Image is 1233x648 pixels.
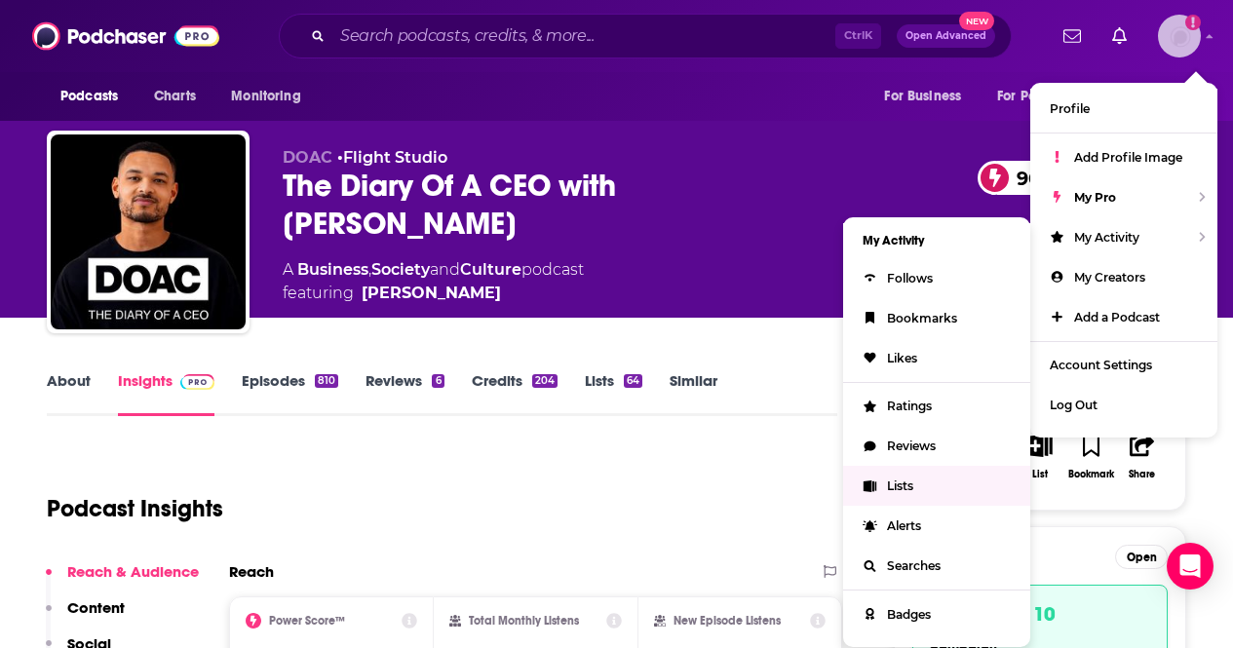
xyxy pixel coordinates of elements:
[283,258,584,305] div: A podcast
[180,374,214,390] img: Podchaser Pro
[835,23,881,49] span: Ctrl K
[283,282,584,305] span: featuring
[1050,101,1090,116] span: Profile
[1068,469,1114,480] div: Bookmark
[47,78,143,115] button: open menu
[897,24,995,48] button: Open AdvancedNew
[229,562,274,581] h2: Reach
[332,20,835,52] input: Search podcasts, credits, & more...
[1032,469,1048,480] div: List
[283,148,332,167] span: DOAC
[337,148,447,167] span: •
[1030,89,1217,129] a: Profile
[60,83,118,110] span: Podcasts
[1050,398,1098,412] span: Log Out
[894,148,1186,270] div: 96 12 peoplerated this podcast
[978,161,1050,195] a: 96
[217,78,326,115] button: open menu
[368,260,371,279] span: ,
[46,562,199,598] button: Reach & Audience
[67,562,199,581] p: Reach & Audience
[1030,297,1217,337] a: Add a Podcast
[47,494,223,523] h1: Podcast Insights
[532,374,558,388] div: 204
[460,260,521,279] a: Culture
[884,83,961,110] span: For Business
[472,371,558,416] a: Credits204
[1065,422,1116,492] button: Bookmark
[1185,15,1201,30] svg: Add a profile image
[1056,19,1089,53] a: Show notifications dropdown
[1158,15,1201,57] button: Show profile menu
[231,83,300,110] span: Monitoring
[269,614,345,628] h2: Power Score™
[870,78,985,115] button: open menu
[1074,150,1182,165] span: Add Profile Image
[1050,358,1152,372] span: Account Settings
[1074,310,1160,324] span: Add a Podcast
[670,371,717,416] a: Similar
[1074,230,1139,245] span: My Activity
[1030,345,1217,385] a: Account Settings
[47,371,91,416] a: About
[371,260,430,279] a: Society
[32,18,219,55] img: Podchaser - Follow, Share and Rate Podcasts
[1074,190,1116,205] span: My Pro
[46,598,125,634] button: Content
[1030,137,1217,177] a: Add Profile Image
[585,371,642,416] a: Lists64
[1129,469,1155,480] div: Share
[315,374,338,388] div: 810
[343,148,447,167] a: Flight Studio
[118,371,214,416] a: InsightsPodchaser Pro
[51,134,246,329] img: The Diary Of A CEO with Steven Bartlett
[1104,19,1135,53] a: Show notifications dropdown
[1074,270,1145,285] span: My Creators
[1158,15,1201,57] span: Logged in as AlexMerceron
[1158,15,1201,57] img: User Profile
[362,282,501,305] a: Steven Bartlett
[1030,257,1217,297] a: My Creators
[366,371,443,416] a: Reviews6
[432,374,443,388] div: 6
[279,14,1012,58] div: Search podcasts, credits, & more...
[997,161,1050,195] span: 96
[984,78,1119,115] button: open menu
[905,31,986,41] span: Open Advanced
[67,598,125,617] p: Content
[430,260,460,279] span: and
[242,371,338,416] a: Episodes810
[674,614,781,628] h2: New Episode Listens
[154,83,196,110] span: Charts
[469,614,579,628] h2: Total Monthly Listens
[1115,78,1186,115] button: open menu
[297,260,368,279] a: Business
[1115,545,1168,569] button: Open
[959,12,994,30] span: New
[997,83,1091,110] span: For Podcasters
[624,374,642,388] div: 64
[141,78,208,115] a: Charts
[1015,422,1065,492] button: List
[1117,422,1168,492] button: Share
[1030,83,1217,438] ul: Show profile menu
[1167,543,1214,590] div: Open Intercom Messenger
